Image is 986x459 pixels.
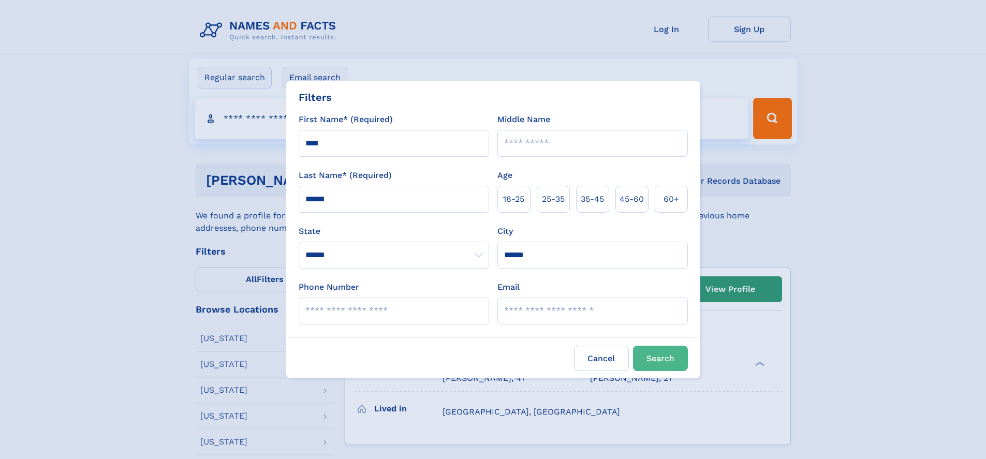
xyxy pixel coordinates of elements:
label: Phone Number [299,281,359,293]
label: State [299,225,489,238]
label: Email [497,281,520,293]
label: Cancel [574,346,629,371]
label: City [497,225,513,238]
label: Last Name* (Required) [299,169,392,182]
label: First Name* (Required) [299,113,393,126]
span: 25‑35 [542,193,565,205]
span: 45‑60 [620,193,644,205]
span: 35‑45 [581,193,604,205]
span: 60+ [664,193,679,205]
div: Filters [299,90,332,105]
label: Age [497,169,512,182]
label: Middle Name [497,113,550,126]
button: Search [633,346,688,371]
span: 18‑25 [503,193,524,205]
